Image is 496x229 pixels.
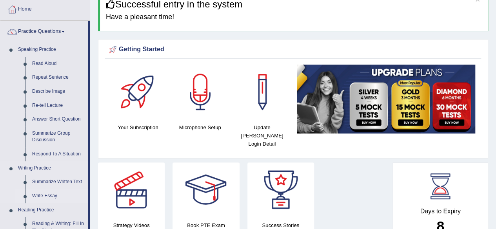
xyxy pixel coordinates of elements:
h4: Days to Expiry [402,208,479,215]
a: Write Essay [29,189,88,203]
h4: Update [PERSON_NAME] Login Detail [235,123,289,148]
a: Summarize Group Discussion [29,126,88,147]
a: Respond To A Situation [29,147,88,161]
a: Describe Image [29,85,88,99]
h4: Your Subscription [111,123,165,132]
a: Repeat Sentence [29,70,88,85]
h4: Have a pleasant time! [106,13,482,21]
a: Practice Questions [0,21,88,40]
a: Writing Practice [15,161,88,175]
a: Read Aloud [29,57,88,71]
a: Reading Practice [15,203,88,217]
img: small5.jpg [297,65,475,133]
a: Summarize Written Text [29,175,88,189]
a: Re-tell Lecture [29,99,88,113]
h4: Microphone Setup [173,123,227,132]
a: Speaking Practice [15,43,88,57]
a: Answer Short Question [29,112,88,126]
div: Getting Started [107,44,479,56]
